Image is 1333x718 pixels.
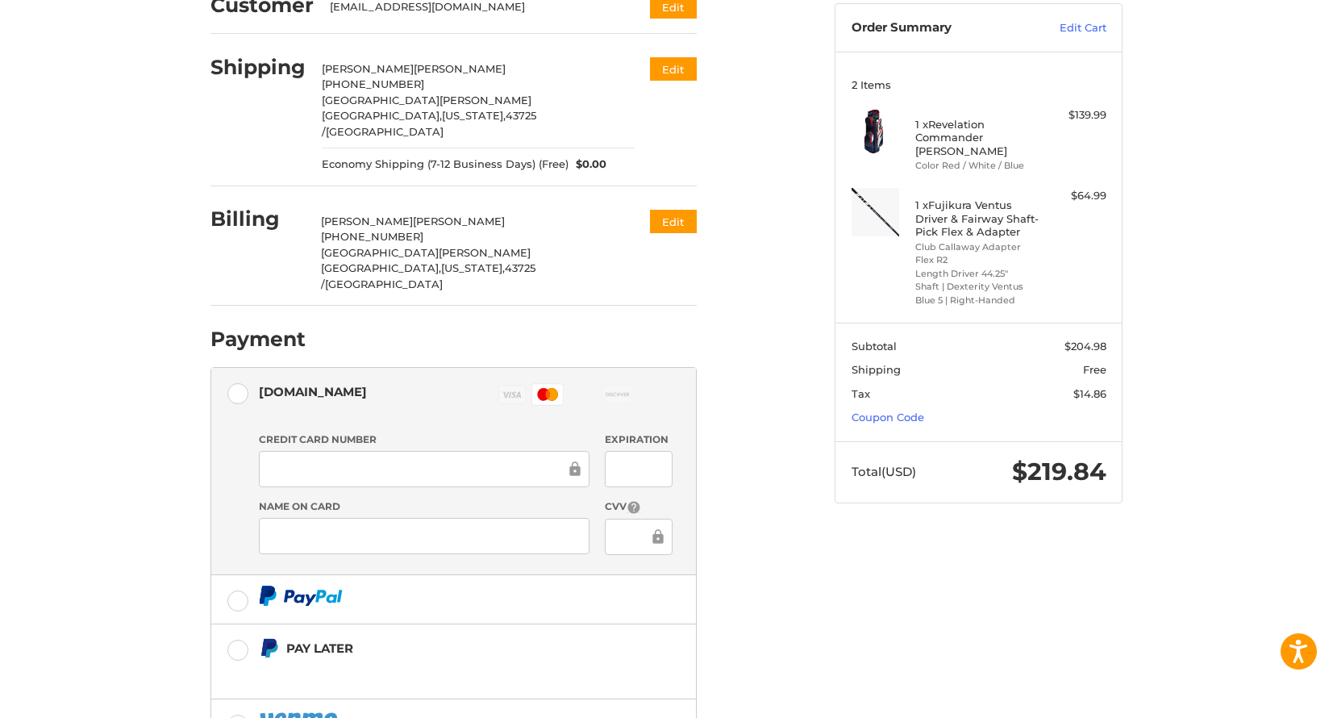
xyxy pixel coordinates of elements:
label: Expiration [605,432,672,447]
img: PayPal icon [259,586,343,606]
span: [PHONE_NUMBER] [322,77,424,90]
button: Edit [650,210,697,233]
div: [DOMAIN_NAME] [259,378,367,405]
span: Free [1083,363,1106,376]
li: Shaft | Dexterity Ventus Blue 5 | Right-Handed [915,280,1039,307]
div: $64.99 [1043,188,1106,204]
span: $219.84 [1012,457,1106,486]
h2: Shipping [210,55,306,80]
iframe: Google Customer Reviews [1200,674,1333,718]
span: [US_STATE], [441,261,505,274]
span: 43725 / [322,109,536,138]
h4: 1 x Fujikura Ventus Driver & Fairway Shaft- Pick Flex & Adapter [915,198,1039,238]
label: Credit Card Number [259,432,589,447]
iframe: PayPal Message 1 [259,666,596,679]
span: [GEOGRAPHIC_DATA], [321,261,441,274]
img: Pay Later icon [259,638,279,658]
span: [GEOGRAPHIC_DATA] [326,125,444,138]
h4: 1 x Revelation Commander [PERSON_NAME] [915,118,1039,157]
span: [GEOGRAPHIC_DATA] [325,278,443,290]
h2: Payment [210,327,306,352]
span: Tax [852,387,870,400]
span: [PERSON_NAME] [322,62,414,75]
span: $204.98 [1064,340,1106,353]
span: Shipping [852,363,901,376]
a: Coupon Code [852,411,924,424]
li: Color Red / White / Blue [915,159,1039,173]
span: $0.00 [569,157,607,173]
li: Flex R2 [915,253,1039,267]
label: CVV [605,499,672,515]
a: Edit Cart [1025,20,1106,36]
li: Club Callaway Adapter [915,240,1039,254]
h3: Order Summary [852,20,1025,36]
span: 43725 / [321,261,535,290]
span: [GEOGRAPHIC_DATA][PERSON_NAME] [322,94,531,106]
span: [PERSON_NAME] [414,62,506,75]
h2: Billing [210,207,305,232]
button: Edit [650,57,697,81]
span: [PERSON_NAME] [321,215,413,228]
div: $139.99 [1043,107,1106,123]
li: Length Driver 44.25" [915,267,1039,281]
span: $14.86 [1073,387,1106,400]
span: [PERSON_NAME] [413,215,505,228]
span: [GEOGRAPHIC_DATA][PERSON_NAME] [321,246,531,259]
span: Total (USD) [852,464,916,479]
span: [US_STATE], [442,109,506,122]
label: Name on Card [259,499,589,514]
span: [GEOGRAPHIC_DATA], [322,109,442,122]
span: [PHONE_NUMBER] [321,230,423,243]
h3: 2 Items [852,78,1106,91]
span: Economy Shipping (7-12 Business Days) (Free) [322,157,569,173]
span: Subtotal [852,340,897,353]
div: Pay Later [286,635,595,662]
